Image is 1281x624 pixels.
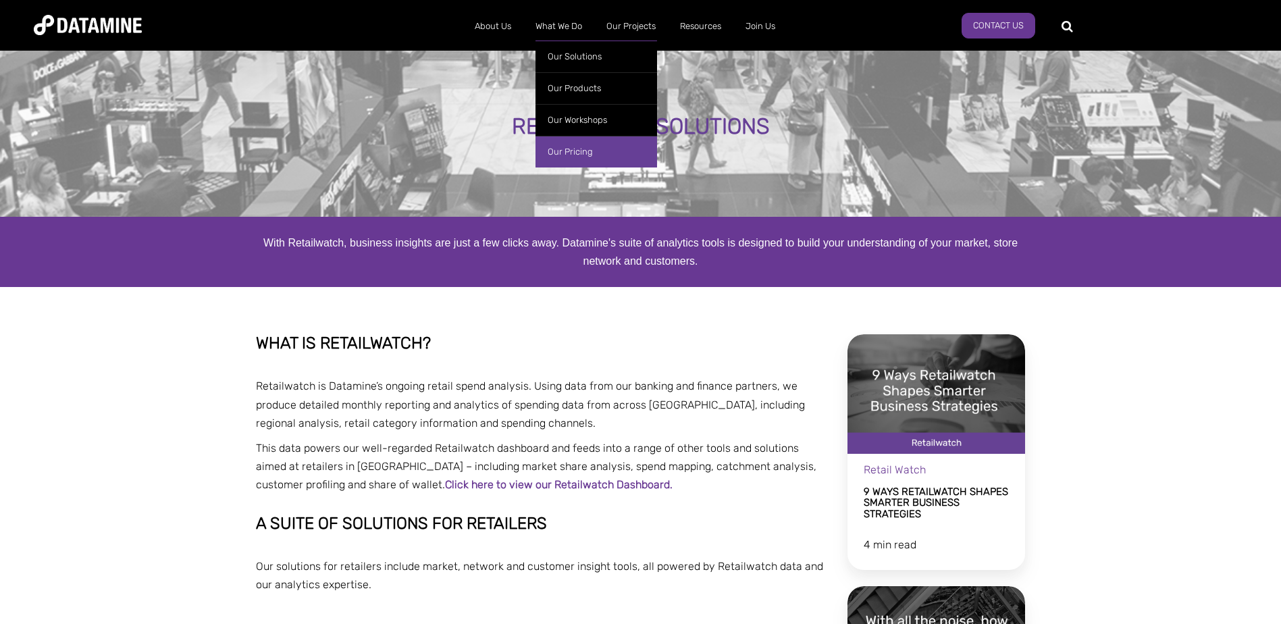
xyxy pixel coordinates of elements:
[256,557,829,594] p: Our solutions for retailers include market, network and customer insight tools, all powered by Re...
[535,72,657,104] a: Our Products
[463,9,523,44] a: About Us
[668,9,733,44] a: Resources
[256,439,829,494] p: This data powers our well-regarded Retailwatch dashboard and feeds into a range of other tools an...
[535,41,657,72] a: Our Solutions
[523,9,594,44] a: What We Do
[864,463,926,476] span: Retail Watch
[535,104,657,136] a: Our Workshops
[145,115,1135,139] div: RETAILWATCH SOLUTIONS
[256,514,547,533] strong: A suite of solutions for retailers
[962,13,1035,38] a: Contact Us
[733,9,787,44] a: Join Us
[535,136,657,167] a: Our Pricing
[263,237,1018,267] span: With Retailwatch, business insights are just a few clicks away. Datamine's suite of analytics too...
[256,377,829,432] p: Retailwatch is Datamine’s ongoing retail spend analysis. Using data from our banking and finance ...
[256,334,829,352] h2: WHAT IS RETAILWATCH?
[34,15,142,35] img: Datamine
[445,478,673,491] a: Click here to view our Retailwatch Dashboard.
[594,9,668,44] a: Our Projects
